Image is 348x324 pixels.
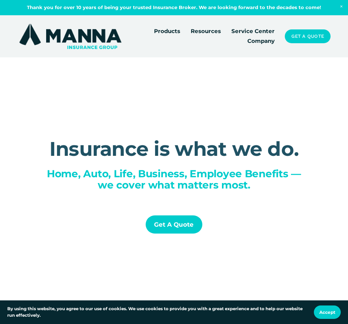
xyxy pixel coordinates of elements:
button: Accept [314,305,341,319]
img: Manna Insurance Group [17,22,123,50]
span: Accept [319,309,335,315]
a: Service Center [231,26,275,36]
p: By using this website, you agree to our use of cookies. We use cookies to provide you with a grea... [7,305,307,319]
a: folder dropdown [154,26,180,36]
a: Company [247,36,275,46]
span: Resources [191,27,221,36]
a: Get a Quote [146,215,202,234]
span: Home, Auto, Life, Business, Employee Benefits — we cover what matters most. [47,167,304,191]
a: folder dropdown [191,26,221,36]
span: Products [154,27,180,36]
a: Get a Quote [285,29,331,43]
strong: Insurance is what we do. [49,137,299,161]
